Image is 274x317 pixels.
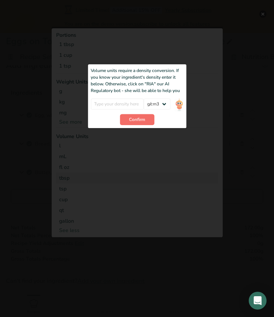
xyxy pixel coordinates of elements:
button: Confirm [120,114,154,125]
div: Open Intercom Messenger [249,292,267,310]
span: Confirm [129,117,145,123]
div: Volume units require a density conversion. If you know your ingredient's density enter it below. ... [91,68,183,94]
input: Type your density here [91,99,144,110]
img: ai-bot.1dcbe71.gif [175,99,183,112]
